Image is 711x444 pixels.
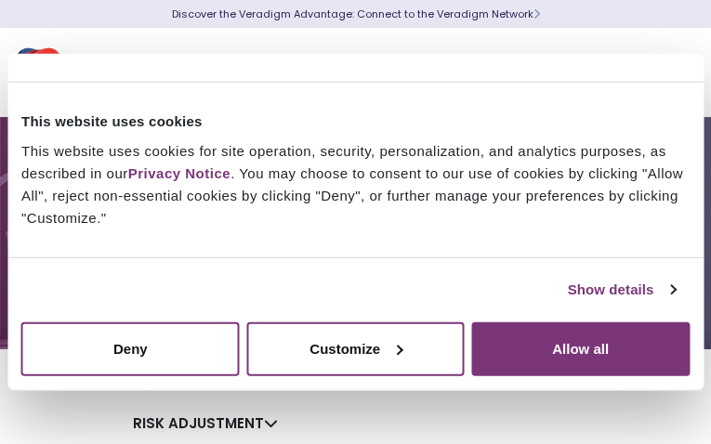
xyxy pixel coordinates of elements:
[655,48,683,97] button: Toggle Navigation Menu
[21,139,690,229] div: This website uses cookies for site operation, security, personalization, and analytics purposes, ...
[471,321,690,375] button: Allow all
[21,111,690,133] div: This website uses cookies
[568,279,676,301] a: Show details
[172,7,540,21] a: Discover the Veradigm Advantage: Connect to the Veradigm NetworkLearn More
[533,7,540,21] span: Learn More
[21,321,240,375] button: Deny
[246,321,465,375] button: Customize
[128,164,230,180] a: Privacy Notice
[133,413,278,433] a: Risk Adjustment
[14,42,237,103] img: Veradigm logo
